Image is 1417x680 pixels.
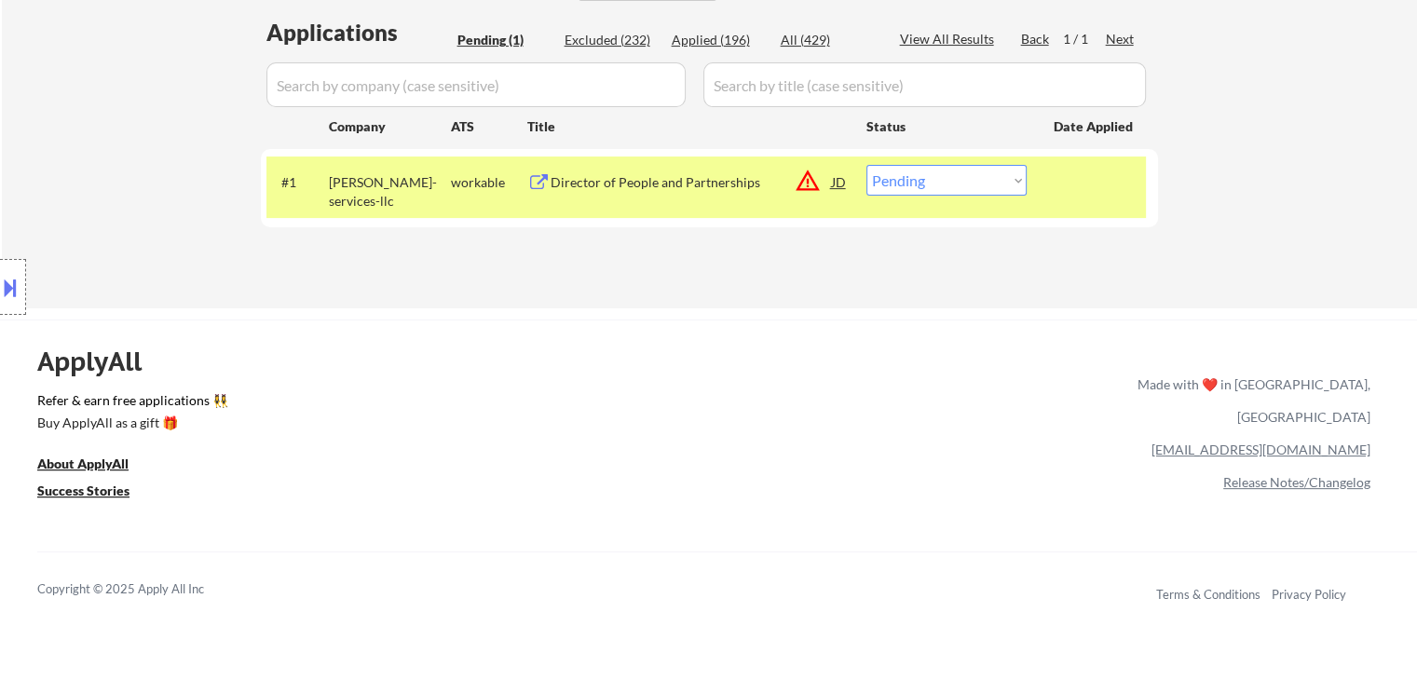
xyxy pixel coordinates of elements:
div: Next [1106,30,1136,48]
div: Company [329,117,451,136]
div: Excluded (232) [565,31,658,49]
div: workable [451,173,527,192]
div: All (429) [781,31,874,49]
a: About ApplyAll [37,455,155,478]
div: Applied (196) [672,31,765,49]
div: Status [866,109,1027,143]
div: Made with ❤️ in [GEOGRAPHIC_DATA], [GEOGRAPHIC_DATA] [1130,368,1370,433]
a: Success Stories [37,482,155,505]
div: Title [527,117,849,136]
button: warning_amber [795,168,821,194]
a: Privacy Policy [1272,587,1346,602]
input: Search by company (case sensitive) [266,62,686,107]
div: ATS [451,117,527,136]
div: Pending (1) [457,31,551,49]
div: Director of People and Partnerships [551,173,832,192]
div: 1 / 1 [1063,30,1106,48]
div: View All Results [900,30,1000,48]
a: Terms & Conditions [1156,587,1260,602]
div: Copyright © 2025 Apply All Inc [37,580,252,599]
div: Date Applied [1054,117,1136,136]
input: Search by title (case sensitive) [703,62,1146,107]
u: About ApplyAll [37,456,129,471]
div: Back [1021,30,1051,48]
div: Applications [266,21,451,44]
a: Refer & earn free applications 👯‍♀️ [37,394,748,414]
u: Success Stories [37,483,129,498]
a: Release Notes/Changelog [1223,474,1370,490]
div: JD [830,165,849,198]
a: [EMAIL_ADDRESS][DOMAIN_NAME] [1151,442,1370,457]
div: [PERSON_NAME]-services-llc [329,173,451,210]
